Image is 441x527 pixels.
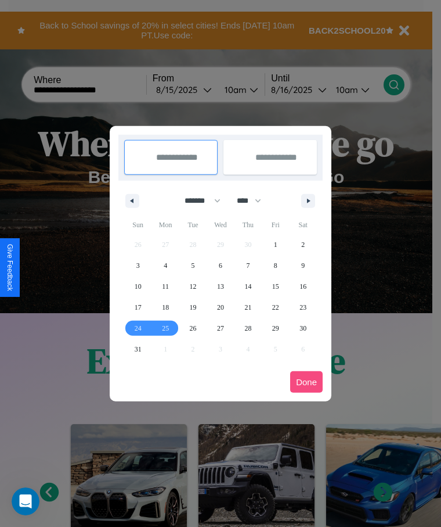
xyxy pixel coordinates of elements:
span: 15 [272,276,279,297]
button: 13 [207,276,234,297]
span: 30 [299,318,306,339]
span: 5 [191,255,195,276]
button: 11 [151,276,179,297]
span: 20 [217,297,224,318]
button: 30 [290,318,317,339]
span: 31 [135,339,142,360]
button: 20 [207,297,234,318]
button: 9 [290,255,317,276]
span: 10 [135,276,142,297]
span: 22 [272,297,279,318]
span: Thu [234,216,262,234]
button: 3 [124,255,151,276]
span: Wed [207,216,234,234]
span: 18 [162,297,169,318]
button: 31 [124,339,151,360]
button: 27 [207,318,234,339]
span: 1 [274,234,277,255]
span: 29 [272,318,279,339]
button: 18 [151,297,179,318]
button: 10 [124,276,151,297]
button: 8 [262,255,289,276]
span: 19 [190,297,197,318]
button: 21 [234,297,262,318]
button: 17 [124,297,151,318]
span: 13 [217,276,224,297]
span: 3 [136,255,140,276]
button: 28 [234,318,262,339]
span: 8 [274,255,277,276]
span: Fri [262,216,289,234]
span: 25 [162,318,169,339]
span: 21 [244,297,251,318]
button: 12 [179,276,207,297]
span: Mon [151,216,179,234]
button: 6 [207,255,234,276]
button: 4 [151,255,179,276]
span: 11 [162,276,169,297]
button: 16 [290,276,317,297]
span: 23 [299,297,306,318]
span: 7 [246,255,250,276]
button: 24 [124,318,151,339]
span: 28 [244,318,251,339]
button: 29 [262,318,289,339]
button: 7 [234,255,262,276]
span: 27 [217,318,224,339]
span: 9 [301,255,305,276]
button: Done [290,371,323,393]
span: Tue [179,216,207,234]
button: 14 [234,276,262,297]
button: 26 [179,318,207,339]
button: 25 [151,318,179,339]
span: 26 [190,318,197,339]
span: 2 [301,234,305,255]
span: 16 [299,276,306,297]
button: 22 [262,297,289,318]
span: 14 [244,276,251,297]
div: Give Feedback [6,244,14,291]
span: 12 [190,276,197,297]
button: 23 [290,297,317,318]
span: 4 [164,255,167,276]
iframe: Intercom live chat [12,487,39,515]
button: 1 [262,234,289,255]
span: 17 [135,297,142,318]
span: Sat [290,216,317,234]
span: Sun [124,216,151,234]
span: 6 [219,255,222,276]
button: 2 [290,234,317,255]
button: 15 [262,276,289,297]
span: 24 [135,318,142,339]
button: 5 [179,255,207,276]
button: 19 [179,297,207,318]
